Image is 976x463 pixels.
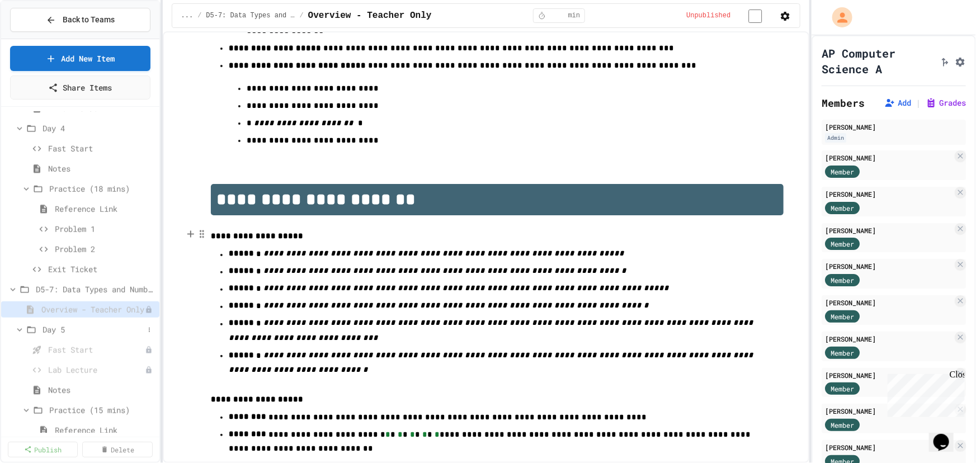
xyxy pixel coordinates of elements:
[831,203,854,213] span: Member
[41,304,145,315] span: Overview - Teacher Only
[822,45,935,77] h1: AP Computer Science A
[49,183,155,195] span: Practice (18 mins)
[825,133,846,143] div: Admin
[63,14,115,26] span: Back to Teams
[145,306,153,314] div: Unpublished
[145,366,153,374] div: Unpublished
[308,9,432,22] span: Overview - Teacher Only
[48,344,145,356] span: Fast Start
[55,223,155,235] span: Problem 1
[735,10,776,23] input: publish toggle
[48,384,155,396] span: Notes
[206,11,295,20] span: D5-7: Data Types and Number Calculations
[939,54,950,68] button: Click to see fork details
[926,97,966,108] button: Grades
[48,364,145,376] span: Lab Lecture
[55,424,155,436] span: Reference Link
[181,11,194,20] span: ...
[916,96,921,110] span: |
[48,143,155,154] span: Fast Start
[825,442,953,452] div: [PERSON_NAME]
[831,348,854,358] span: Member
[10,8,150,32] button: Back to Teams
[145,346,153,354] div: Unpublished
[10,46,150,71] a: Add New Item
[300,11,304,20] span: /
[822,95,865,111] h2: Members
[568,11,581,20] span: min
[36,284,155,295] span: D5-7: Data Types and Number Calculations
[831,311,854,322] span: Member
[825,122,963,132] div: [PERSON_NAME]
[8,442,78,457] a: Publish
[825,225,953,235] div: [PERSON_NAME]
[929,418,965,452] iframe: chat widget
[831,239,854,249] span: Member
[884,97,911,108] button: Add
[144,324,155,336] button: More options
[82,442,152,457] a: Delete
[831,275,854,285] span: Member
[43,122,155,134] span: Day 4
[10,75,150,100] a: Share Items
[4,4,77,71] div: Chat with us now!Close
[883,370,965,417] iframe: chat widget
[825,261,953,271] div: [PERSON_NAME]
[821,4,855,30] div: My Account
[686,11,730,20] span: Unpublished
[831,420,854,430] span: Member
[831,384,854,394] span: Member
[825,189,953,199] div: [PERSON_NAME]
[955,54,966,68] button: Assignment Settings
[55,243,155,255] span: Problem 2
[825,370,953,380] div: [PERSON_NAME]
[197,11,201,20] span: /
[48,163,155,174] span: Notes
[825,297,953,308] div: [PERSON_NAME]
[43,324,144,336] span: Day 5
[825,406,953,416] div: [PERSON_NAME]
[831,167,854,177] span: Member
[825,334,953,344] div: [PERSON_NAME]
[49,404,155,416] span: Practice (15 mins)
[48,263,155,275] span: Exit Ticket
[55,203,155,215] span: Reference Link
[825,153,953,163] div: [PERSON_NAME]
